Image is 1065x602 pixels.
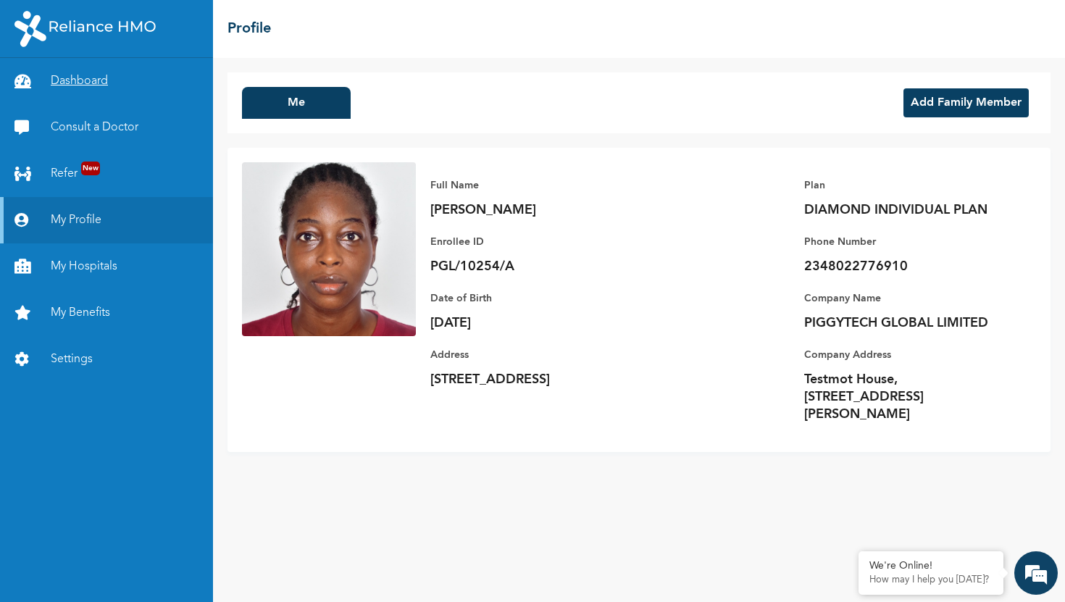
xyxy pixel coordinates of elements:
[7,440,276,491] textarea: Type your message and hit 'Enter'
[804,371,1007,423] p: Testmot House, [STREET_ADDRESS][PERSON_NAME]
[804,177,1007,194] p: Plan
[430,201,633,219] p: [PERSON_NAME]
[430,258,633,275] p: PGL/10254/A
[14,11,156,47] img: RelianceHMO's Logo
[430,346,633,364] p: Address
[242,162,416,336] img: Enrollee
[430,314,633,332] p: [DATE]
[7,517,142,527] span: Conversation
[242,87,351,119] button: Me
[84,205,200,351] span: We're online!
[869,574,993,586] p: How may I help you today?
[804,258,1007,275] p: 2348022776910
[430,290,633,307] p: Date of Birth
[804,233,1007,251] p: Phone Number
[430,233,633,251] p: Enrollee ID
[227,18,271,40] h2: Profile
[430,371,633,388] p: [STREET_ADDRESS]
[804,201,1007,219] p: DIAMOND INDIVIDUAL PLAN
[869,560,993,572] div: We're Online!
[75,81,243,100] div: Chat with us now
[142,491,277,536] div: FAQs
[804,290,1007,307] p: Company Name
[27,72,59,109] img: d_794563401_company_1708531726252_794563401
[238,7,272,42] div: Minimize live chat window
[804,314,1007,332] p: PIGGYTECH GLOBAL LIMITED
[903,88,1029,117] button: Add Family Member
[81,162,100,175] span: New
[804,346,1007,364] p: Company Address
[430,177,633,194] p: Full Name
